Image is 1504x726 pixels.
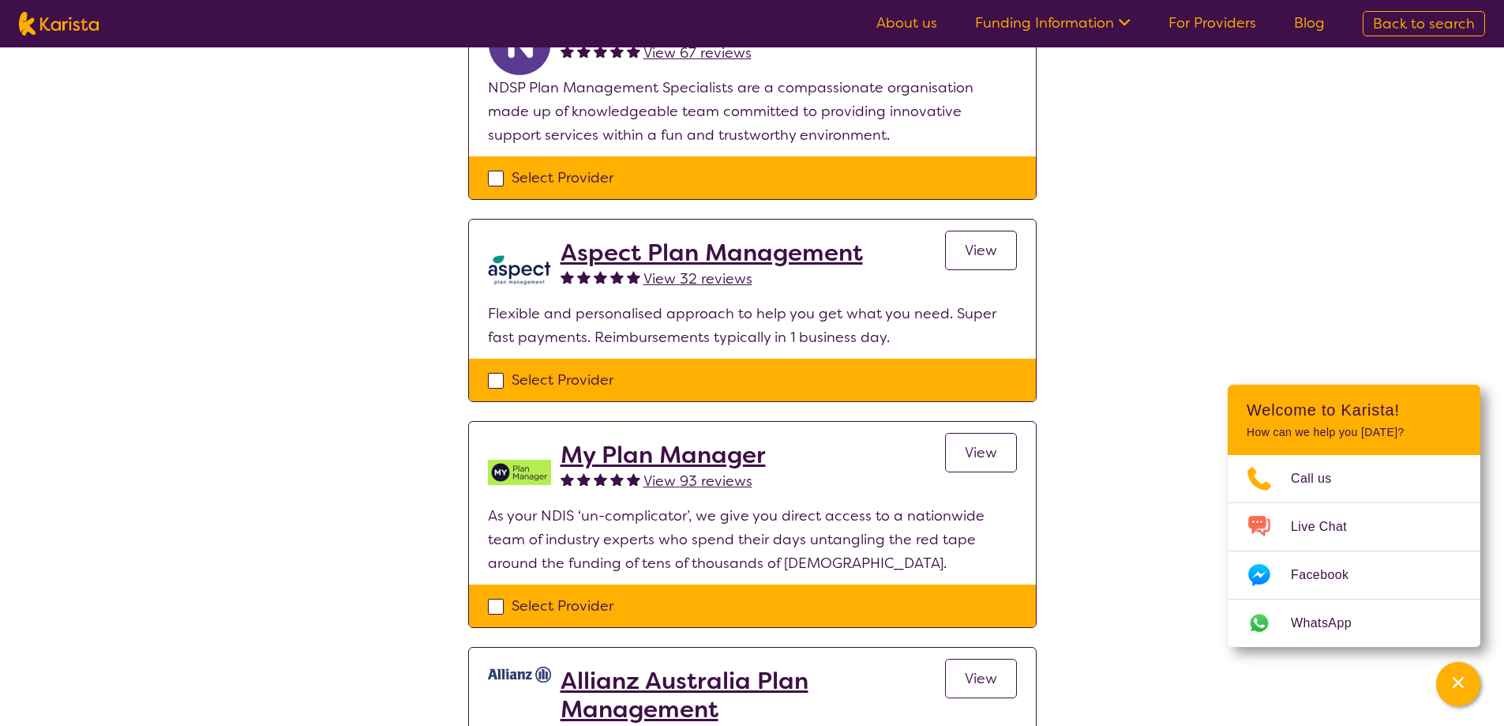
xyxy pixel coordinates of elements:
[594,44,607,58] img: fullstar
[627,44,640,58] img: fullstar
[561,472,574,486] img: fullstar
[1291,515,1366,539] span: Live Chat
[561,270,574,284] img: fullstar
[945,231,1017,270] a: View
[1291,467,1351,491] span: Call us
[643,43,752,62] span: View 67 reviews
[1291,563,1367,587] span: Facebook
[1247,401,1461,419] h2: Welcome to Karista!
[1247,426,1461,439] p: How can we help you [DATE]?
[1363,11,1485,36] a: Back to search
[1228,385,1480,647] div: Channel Menu
[643,469,752,493] a: View 93 reviews
[19,12,99,36] img: Karista logo
[975,13,1131,32] a: Funding Information
[561,239,863,267] a: Aspect Plan Management
[1291,611,1371,635] span: WhatsApp
[561,44,574,58] img: fullstar
[1168,13,1256,32] a: For Providers
[643,267,752,291] a: View 32 reviews
[561,441,766,469] a: My Plan Manager
[627,472,640,486] img: fullstar
[577,270,591,284] img: fullstar
[945,433,1017,472] a: View
[1228,600,1480,647] a: Web link opens in a new tab.
[488,667,551,683] img: rr7gtpqyd7oaeufumguf.jpg
[577,44,591,58] img: fullstar
[488,239,551,302] img: lkb8hqptqmnl8bp1urdw.png
[643,472,752,491] span: View 93 reviews
[610,472,624,486] img: fullstar
[488,76,1017,147] p: NDSP Plan Management Specialists are a compassionate organisation made up of knowledgeable team c...
[945,659,1017,698] a: View
[643,41,752,65] a: View 67 reviews
[488,302,1017,349] p: Flexible and personalised approach to help you get what you need. Super fast payments. Reimbursem...
[488,441,551,504] img: v05irhjwnjh28ktdyyfd.png
[577,472,591,486] img: fullstar
[488,504,1017,575] p: As your NDIS ‘un-complicator’, we give you direct access to a nationwide team of industry experts...
[1436,662,1480,706] button: Channel Menu
[594,472,607,486] img: fullstar
[1294,13,1325,32] a: Blog
[594,270,607,284] img: fullstar
[1228,455,1480,647] ul: Choose channel
[965,443,997,462] span: View
[876,13,937,32] a: About us
[561,667,945,724] a: Allianz Australia Plan Management
[610,270,624,284] img: fullstar
[643,269,752,288] span: View 32 reviews
[1373,14,1475,33] span: Back to search
[965,241,997,260] span: View
[627,270,640,284] img: fullstar
[610,44,624,58] img: fullstar
[965,669,997,688] span: View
